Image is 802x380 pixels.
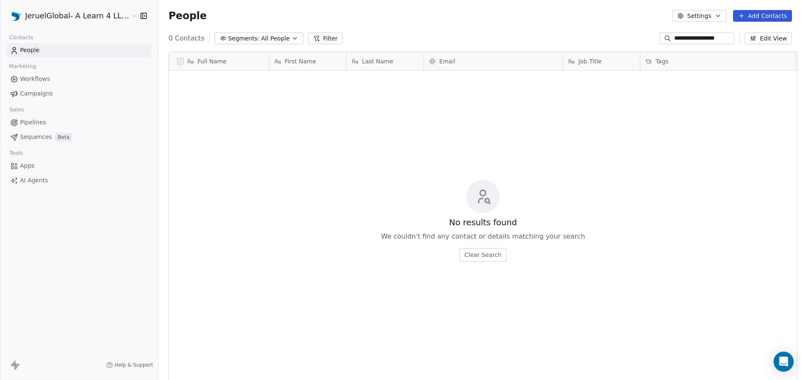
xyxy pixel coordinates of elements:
span: We couldn't find any contact or details matching your search [381,232,585,242]
span: Workflows [20,75,50,83]
img: Favicon.jpg [12,11,22,21]
span: AI Agents [20,176,48,185]
span: Apps [20,161,35,170]
div: grid [169,70,269,367]
span: Email [439,57,455,65]
button: Clear Search [459,248,507,262]
span: People [168,10,206,22]
span: Tools [6,147,26,159]
button: Settings [672,10,726,22]
div: Tags [640,52,795,70]
span: Full Name [197,57,226,65]
button: Edit View [745,33,792,44]
span: Segments: [228,34,259,43]
span: 0 Contacts [168,33,204,43]
span: Last Name [362,57,393,65]
span: All People [261,34,289,43]
div: Full Name [169,52,269,70]
div: First Name [269,52,346,70]
button: Add Contacts [733,10,792,22]
span: Pipelines [20,118,46,127]
span: People [20,46,40,55]
span: Sales [6,103,28,116]
span: JeruelGlobal- A Learn 4 LLC Company [25,10,129,21]
span: Beta [55,133,72,141]
a: SequencesBeta [7,130,151,144]
span: Contacts [5,31,37,44]
a: People [7,43,151,57]
a: Campaigns [7,87,151,101]
span: Campaigns [20,89,53,98]
a: Workflows [7,72,151,86]
button: JeruelGlobal- A Learn 4 LLC Company [10,9,125,23]
div: Job Title [563,52,640,70]
span: Job Title [578,57,601,65]
a: Apps [7,159,151,173]
a: AI Agents [7,174,151,187]
span: First Name [284,57,316,65]
div: Open Intercom Messenger [774,352,794,372]
div: Email [424,52,563,70]
span: Marketing [5,60,40,73]
button: Filter [308,33,343,44]
span: Help & Support [114,362,153,368]
span: No results found [449,216,517,228]
a: Help & Support [106,362,153,368]
div: Last Name [347,52,424,70]
span: Sequences [20,133,52,141]
a: Pipelines [7,116,151,129]
span: Tags [655,57,668,65]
